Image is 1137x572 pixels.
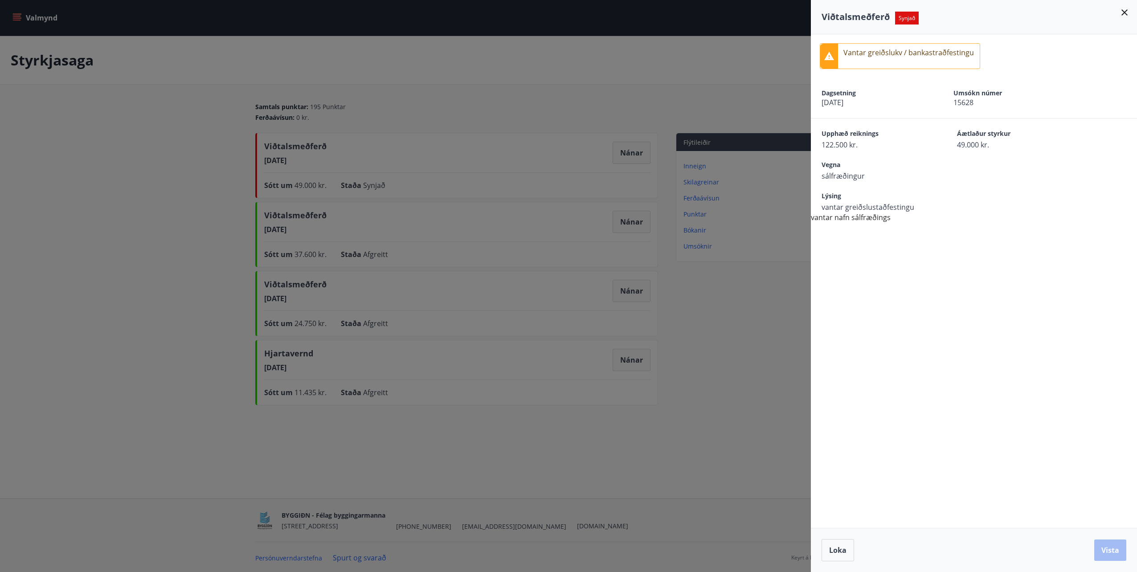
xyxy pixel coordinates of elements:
span: Áætlaður styrkur [957,129,1061,140]
span: Loka [829,545,847,555]
span: sálfræðingur [822,171,926,181]
span: Dagsetning [822,89,922,98]
span: Umsókn númer [953,89,1054,98]
span: Lýsing [822,192,926,202]
span: 122.500 kr. [822,140,926,150]
button: Loka [822,539,854,561]
span: 15628 [953,98,1054,107]
span: Vegna [822,160,926,171]
div: vantar nafn sálfræðings [811,34,1137,223]
span: vantar greiðslustaðfestingu [822,202,926,212]
span: Upphæð reiknings [822,129,926,140]
span: Viðtalsmeðferð [822,11,890,23]
span: [DATE] [822,98,922,107]
span: Synjað [895,12,919,25]
span: 49.000 kr. [957,140,1061,150]
p: Vantar greiðslukv / bankastraðfestingu [843,47,974,58]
